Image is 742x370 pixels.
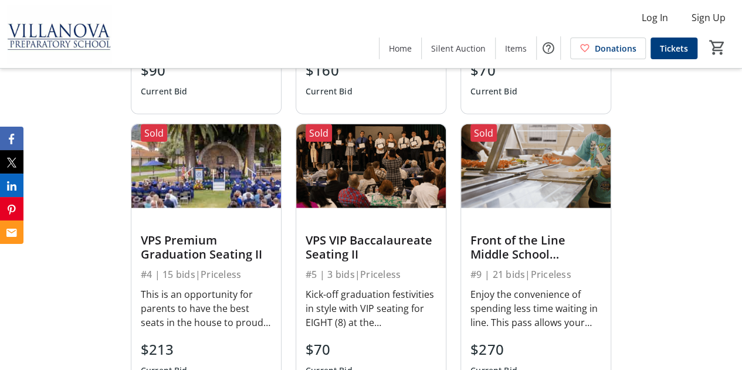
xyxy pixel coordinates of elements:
[470,339,517,360] div: $270
[306,124,332,142] div: Sold
[496,38,536,59] a: Items
[141,60,188,81] div: $90
[632,8,677,27] button: Log In
[505,42,527,55] span: Items
[141,287,272,330] div: This is an opportunity for parents to have the best seats in the house to proudly watch their son...
[380,38,421,59] a: Home
[470,124,497,142] div: Sold
[470,60,517,81] div: $70
[470,287,601,330] div: Enjoy the convenience of spending less time waiting in line. This pass allows your student to ski...
[306,266,436,283] div: #5 | 3 bids | Priceless
[141,233,272,262] div: VPS Premium Graduation Seating II
[306,287,436,330] div: Kick-off graduation festivities in style with VIP seating for EIGHT (8) at the Baccalaureate Mass...
[682,8,735,27] button: Sign Up
[306,339,353,360] div: $70
[296,124,446,208] img: VPS VIP Baccalaureate Seating II
[306,81,353,102] div: Current Bid
[692,11,726,25] span: Sign Up
[389,42,412,55] span: Home
[707,37,728,58] button: Cart
[141,124,167,142] div: Sold
[422,38,495,59] a: Silent Auction
[470,266,601,283] div: #9 | 21 bids | Priceless
[306,60,353,81] div: $160
[650,38,697,59] a: Tickets
[660,42,688,55] span: Tickets
[470,81,517,102] div: Current Bid
[642,11,668,25] span: Log In
[141,81,188,102] div: Current Bid
[595,42,636,55] span: Donations
[141,266,272,283] div: #4 | 15 bids | Priceless
[470,233,601,262] div: Front of the Line Middle School Lunchroom Pass
[461,124,611,208] img: Front of the Line Middle School Lunchroom Pass
[131,124,281,208] img: VPS Premium Graduation Seating II
[431,42,486,55] span: Silent Auction
[570,38,646,59] a: Donations
[306,233,436,262] div: VPS VIP Baccalaureate Seating II
[537,36,560,60] button: Help
[7,5,111,63] img: Villanova Preparatory School's Logo
[141,339,188,360] div: $213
